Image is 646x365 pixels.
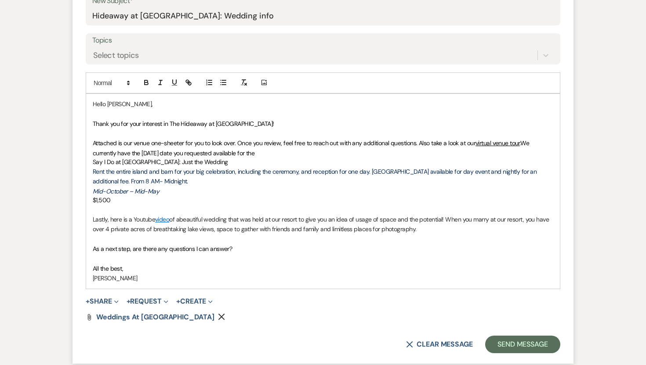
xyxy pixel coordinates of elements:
button: Request [127,298,168,305]
button: Send Message [485,336,560,353]
span: All the best, [93,265,123,272]
a: video [155,215,169,223]
a: virtual venue tour [475,139,520,147]
span: + [127,298,131,305]
span: Rent the entire island and barn for your big celebration, including the ceremony, and reception f... [93,168,538,185]
span: + [176,298,180,305]
span: Say I Do at [GEOGRAPHIC_DATA]: Just the Wedding [93,158,228,166]
p: beautiful wedding that was held at our resort to give you an idea of usage of space and the poten... [93,215,553,234]
div: Select topics [93,49,139,61]
a: Weddings at [GEOGRAPHIC_DATA] [96,314,214,321]
em: Mid-October – Mid-May [93,187,159,195]
span: of a [169,215,179,223]
span: Attached is our venue one-sheeter for you to look over. Once you review, feel free to reach out w... [93,139,475,147]
span: $1,500 [93,196,111,204]
span: + [86,298,90,305]
p: [PERSON_NAME] [93,273,553,283]
p: . [93,138,553,158]
label: Topics [92,34,554,47]
span: As a next step, are there any questions I can answer? [93,245,232,253]
span: We currently have the [DATE] date you requested available for the [93,139,531,157]
span: Weddings at [GEOGRAPHIC_DATA] [96,312,214,322]
button: Create [176,298,213,305]
button: Clear message [406,341,473,348]
span: Thank you for your interest in The Hideaway at [GEOGRAPHIC_DATA]! [93,120,274,128]
span: Lastly, here is a Youtube [93,215,155,223]
p: Hello [PERSON_NAME], [93,99,553,109]
button: Share [86,298,119,305]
